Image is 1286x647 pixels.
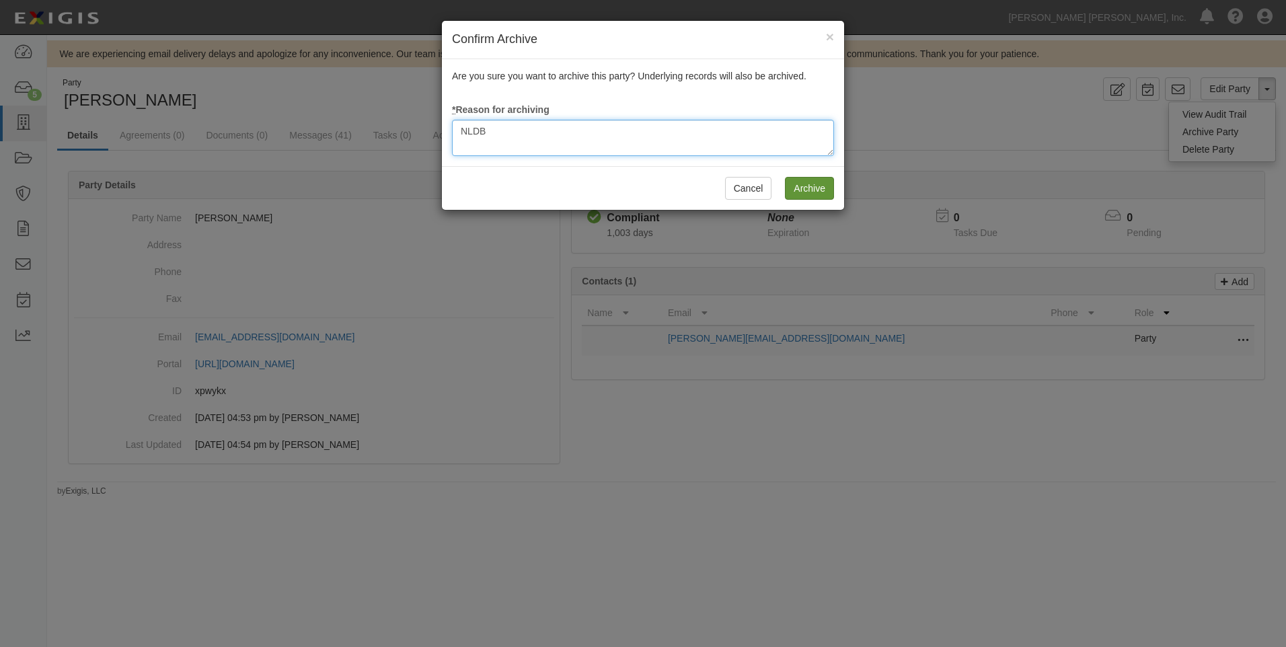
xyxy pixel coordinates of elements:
div: Are you sure you want to archive this party? Underlying records will also be archived. [442,59,844,166]
label: Reason for archiving [452,103,550,116]
span: × [826,29,834,44]
input: Archive [785,177,834,200]
h4: Confirm Archive [452,31,834,48]
abbr: required [452,104,455,115]
button: Close [826,30,834,44]
button: Cancel [725,177,772,200]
